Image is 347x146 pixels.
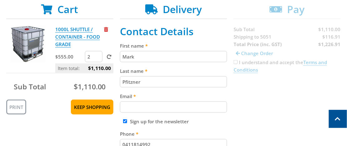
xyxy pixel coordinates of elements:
label: Email [120,92,227,100]
label: First name [120,42,227,49]
span: $1,110.00 [74,82,106,92]
p: $555.00 [55,53,84,60]
p: Item total: [55,64,113,73]
label: Last name [120,67,227,75]
span: Delivery [163,2,202,16]
img: 1000L SHUTTLE / CONTAINER - FOOD GRADE [9,26,47,63]
h2: Contact Details [120,26,227,37]
a: Print [6,100,26,115]
span: $1,110.00 [88,64,111,73]
a: Remove from cart [104,26,108,32]
a: Keep Shopping [71,100,113,115]
span: Sub Total [14,82,46,92]
span: Cart [57,2,78,16]
input: Please enter your email address. [120,101,227,113]
label: Phone [120,130,227,138]
input: Please enter your last name. [120,76,227,87]
label: Sign up for the newsletter [130,118,189,125]
a: 1000L SHUTTLE / CONTAINER - FOOD GRADE [55,26,100,48]
input: Please enter your first name. [120,51,227,62]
